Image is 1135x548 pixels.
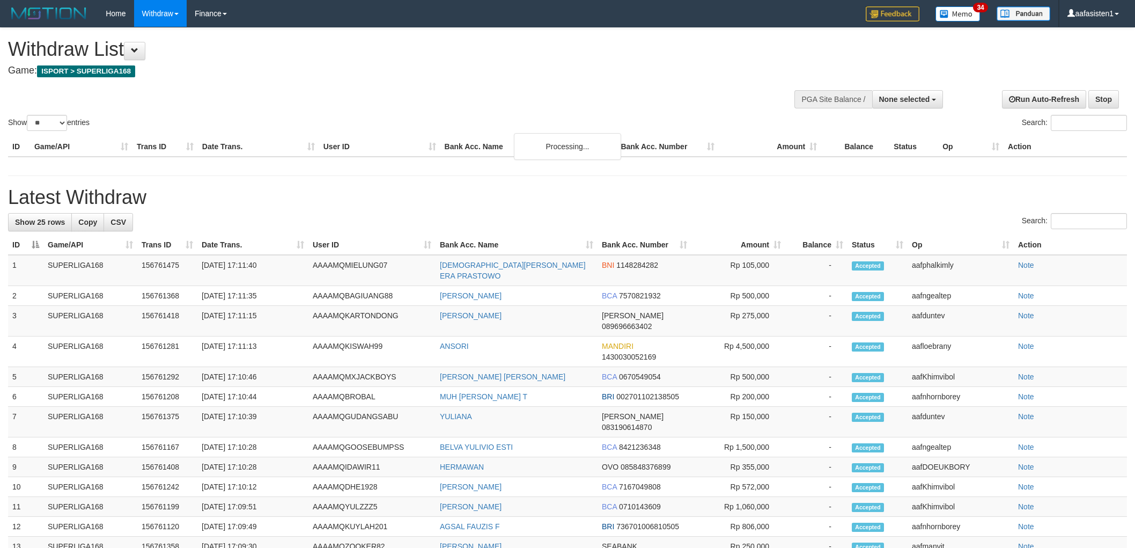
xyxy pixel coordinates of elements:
[197,387,308,407] td: [DATE] 17:10:44
[1018,342,1034,350] a: Note
[1002,90,1086,108] a: Run Auto-Refresh
[137,457,197,477] td: 156761408
[197,367,308,387] td: [DATE] 17:10:46
[1022,213,1127,229] label: Search:
[1018,392,1034,401] a: Note
[440,522,500,531] a: AGSAL FAUZIS F
[308,367,436,387] td: AAAAMQMXJACKBOYS
[602,463,618,471] span: OVO
[137,337,197,367] td: 156761281
[8,187,1127,208] h1: Latest Withdraw
[785,235,847,255] th: Balance: activate to sort column ascending
[436,235,598,255] th: Bank Acc. Name: activate to sort column ascending
[616,522,679,531] span: Copy 736701006810505 to clipboard
[8,115,90,131] label: Show entries
[691,286,785,306] td: Rp 500,000
[137,387,197,407] td: 156761208
[602,412,664,421] span: [PERSON_NAME]
[514,133,621,160] div: Processing...
[440,392,527,401] a: MUH [PERSON_NAME] T
[602,342,633,350] span: MANDIRI
[440,443,513,451] a: BELVA YULIVIO ESTI
[1014,235,1127,255] th: Action
[908,306,1014,337] td: aafduntev
[8,337,43,367] td: 4
[197,286,308,306] td: [DATE] 17:11:35
[872,90,944,108] button: None selected
[602,372,617,381] span: BCA
[691,517,785,537] td: Rp 806,000
[602,261,614,269] span: BNI
[602,322,652,331] span: Copy 089696663402 to clipboard
[908,337,1014,367] td: aafloebrany
[785,255,847,286] td: -
[197,306,308,337] td: [DATE] 17:11:15
[137,407,197,437] td: 156761375
[908,286,1014,306] td: aafngealtep
[691,306,785,337] td: Rp 275,000
[908,407,1014,437] td: aafduntev
[785,517,847,537] td: -
[602,423,652,432] span: Copy 083190614870 to clipboard
[132,137,198,157] th: Trans ID
[43,437,137,457] td: SUPERLIGA168
[8,306,43,337] td: 3
[308,255,436,286] td: AAAAMQMIELUNG07
[908,477,1014,497] td: aafKhimvibol
[852,342,884,352] span: Accepted
[602,502,617,511] span: BCA
[43,337,137,367] td: SUPERLIGA168
[908,517,1014,537] td: aafnhornborey
[1088,90,1119,108] a: Stop
[43,457,137,477] td: SUPERLIGA168
[691,255,785,286] td: Rp 105,000
[8,39,746,60] h1: Withdraw List
[8,65,746,76] h4: Game:
[440,261,586,280] a: [DEMOGRAPHIC_DATA][PERSON_NAME] ERA PRASTOWO
[619,483,661,491] span: Copy 7167049808 to clipboard
[1004,137,1127,157] th: Action
[137,306,197,337] td: 156761418
[598,235,691,255] th: Bank Acc. Number: activate to sort column ascending
[719,137,821,157] th: Amount
[8,137,30,157] th: ID
[852,463,884,472] span: Accepted
[8,367,43,387] td: 5
[785,457,847,477] td: -
[440,502,502,511] a: [PERSON_NAME]
[43,367,137,387] td: SUPERLIGA168
[1018,291,1034,300] a: Note
[8,407,43,437] td: 7
[602,392,614,401] span: BRI
[43,517,137,537] td: SUPERLIGA168
[1018,311,1034,320] a: Note
[197,235,308,255] th: Date Trans.: activate to sort column ascending
[619,291,661,300] span: Copy 7570821932 to clipboard
[785,286,847,306] td: -
[691,477,785,497] td: Rp 572,000
[602,311,664,320] span: [PERSON_NAME]
[879,95,930,104] span: None selected
[1018,443,1034,451] a: Note
[308,306,436,337] td: AAAAMQKARTONDONG
[1022,115,1127,131] label: Search:
[852,443,884,452] span: Accepted
[440,342,469,350] a: ANSORI
[197,337,308,367] td: [DATE] 17:11:13
[1018,483,1034,491] a: Note
[691,437,785,457] td: Rp 1,500,000
[137,497,197,517] td: 156761199
[308,477,436,497] td: AAAAMQDHE1928
[691,337,785,367] td: Rp 4,500,000
[43,235,137,255] th: Game/API: activate to sort column ascending
[308,235,436,255] th: User ID: activate to sort column ascending
[137,235,197,255] th: Trans ID: activate to sort column ascending
[616,261,658,269] span: Copy 1148284282 to clipboard
[785,437,847,457] td: -
[37,65,135,77] span: ISPORT > SUPERLIGA168
[785,407,847,437] td: -
[137,477,197,497] td: 156761242
[197,477,308,497] td: [DATE] 17:10:12
[691,407,785,437] td: Rp 150,000
[440,311,502,320] a: [PERSON_NAME]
